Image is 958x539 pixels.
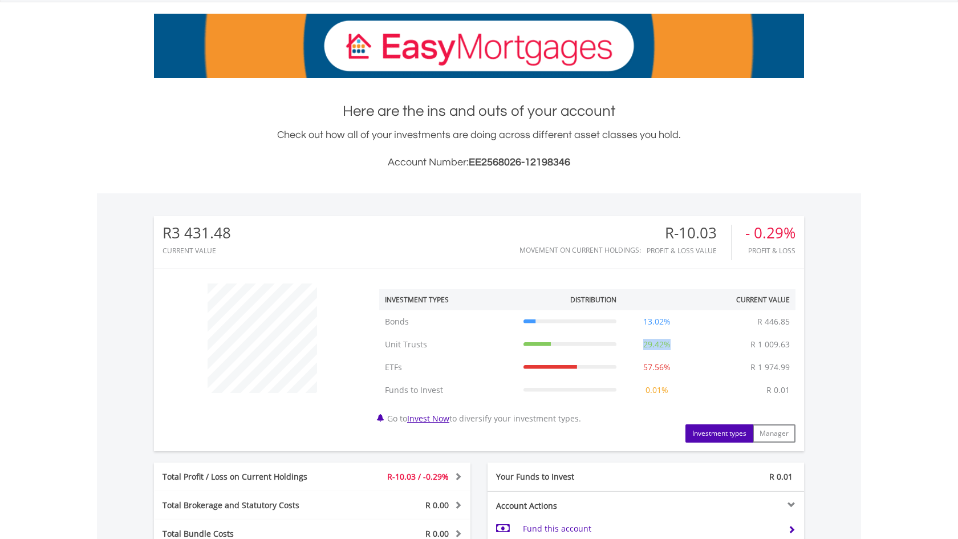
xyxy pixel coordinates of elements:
div: - 0.29% [745,225,795,241]
th: Current Value [691,289,795,310]
td: ETFs [379,356,518,379]
button: Manager [753,424,795,443]
span: R 0.00 [425,528,449,539]
h1: Here are the ins and outs of your account [154,101,804,121]
div: Total Profit / Loss on Current Holdings [154,471,339,483]
span: EE2568026-12198346 [469,157,570,168]
div: R3 431.48 [163,225,231,241]
img: EasyMortage Promotion Banner [154,14,804,78]
div: Check out how all of your investments are doing across different asset classes you hold. [154,127,804,171]
td: 29.42% [622,333,692,356]
h3: Account Number: [154,155,804,171]
div: Account Actions [488,500,646,512]
div: Total Brokerage and Statutory Costs [154,500,339,511]
div: Go to to diversify your investment types. [371,278,804,443]
td: R 1 009.63 [745,333,795,356]
td: R 446.85 [752,310,795,333]
span: R 0.00 [425,500,449,510]
td: Bonds [379,310,518,333]
button: Investment types [685,424,753,443]
td: 0.01% [622,379,692,402]
span: R 0.01 [769,471,793,482]
td: 57.56% [622,356,692,379]
th: Investment Types [379,289,518,310]
td: R 0.01 [761,379,795,402]
td: Funds to Invest [379,379,518,402]
div: Profit & Loss [745,247,795,254]
span: R-10.03 / -0.29% [387,471,449,482]
div: Distribution [570,295,616,305]
div: R-10.03 [647,225,731,241]
td: Fund this account [523,520,779,537]
td: 13.02% [622,310,692,333]
div: CURRENT VALUE [163,247,231,254]
td: R 1 974.99 [745,356,795,379]
a: Invest Now [407,413,449,424]
td: Unit Trusts [379,333,518,356]
div: Your Funds to Invest [488,471,646,483]
div: Movement on Current Holdings: [519,246,641,254]
div: Profit & Loss Value [647,247,731,254]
